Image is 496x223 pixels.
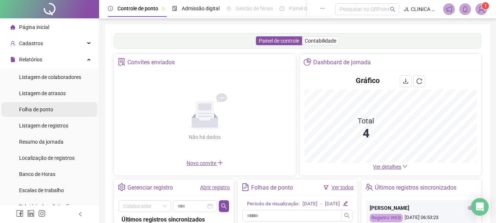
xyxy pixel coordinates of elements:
span: bell [462,6,468,12]
span: dashboard [279,6,285,11]
div: Período de visualização: [247,200,300,208]
span: sun [226,6,231,11]
span: file [10,57,15,62]
div: [PERSON_NAME] [370,204,473,212]
span: setting [118,183,126,191]
div: Não há dados [171,133,239,141]
span: pushpin [161,7,166,11]
span: user-add [10,41,15,46]
span: search [221,203,227,209]
div: Convites enviados [127,56,175,69]
a: Ver todos [332,184,354,190]
span: Contabilidade [305,38,336,44]
sup: Atualize o seu contato no menu Meus Dados [482,2,489,10]
span: solution [118,58,126,66]
span: file-done [172,6,177,11]
span: Admissão digital [182,6,220,11]
div: [DATE] 06:53:23 [370,214,473,222]
span: Controle de ponto [117,6,158,11]
span: pie-chart [304,58,311,66]
span: edit [343,201,348,206]
span: ellipsis [320,6,325,11]
span: download [403,78,409,84]
span: Listagem de registros [19,123,68,129]
span: search [390,7,395,12]
span: eye [468,205,473,211]
div: - [321,200,322,208]
span: Listagem de colaboradores [19,74,81,80]
span: search [344,213,350,219]
span: JL CLINICA MEDICA LTDA [404,5,439,13]
span: home [10,25,15,30]
h4: Gráfico [356,75,380,86]
span: Listagem de atrasos [19,90,66,96]
div: Gerenciar registro [127,181,173,194]
span: reload [416,78,422,84]
div: Folhas de ponto [251,181,293,194]
span: Ver detalhes [373,164,401,170]
img: 90326 [476,4,487,15]
span: Resumo da jornada [19,139,64,145]
a: Ver detalhes down [373,164,408,170]
span: filter [323,185,329,190]
span: Escalas de trabalho [19,187,64,193]
span: notification [446,6,452,12]
div: [DATE] [325,200,340,208]
span: Página inicial [19,24,49,30]
span: 1 [484,3,487,8]
span: down [402,164,408,169]
span: Relatório de solicitações [19,204,74,209]
span: Banco de Horas [19,171,55,177]
span: left [78,212,83,217]
div: [DATE] [303,200,318,208]
span: file-text [242,183,249,191]
div: Registro WEB [370,214,403,222]
a: Abrir registro [200,184,230,190]
span: clock-circle [108,6,113,11]
span: Folha de ponto [19,107,53,112]
span: facebook [16,210,23,217]
span: Gestão de férias [236,6,273,11]
span: team [365,183,373,191]
span: instagram [38,210,46,217]
div: Dashboard de jornada [313,56,371,69]
span: Localização de registros [19,155,75,161]
div: Últimos registros sincronizados [375,181,456,194]
span: Novo convite [187,160,223,166]
span: linkedin [27,210,35,217]
span: Relatórios [19,57,42,62]
div: Open Intercom Messenger [471,198,489,216]
span: Cadastros [19,40,43,46]
span: Painel de controle [259,38,299,44]
span: plus [217,160,223,166]
span: Painel do DP [289,6,318,11]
